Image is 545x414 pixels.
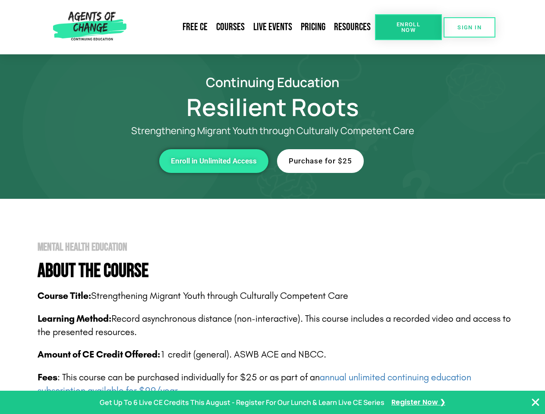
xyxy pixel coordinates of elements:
a: Register Now ❯ [391,396,445,409]
span: Enroll in Unlimited Access [171,157,257,165]
a: Courses [212,17,249,37]
h4: About The Course [38,261,519,281]
span: : This course can be purchased individually for $25 or as part of an [38,372,471,396]
p: Get Up To 6 Live CE Credits This August - Register For Our Lunch & Learn Live CE Series [100,396,384,409]
span: SIGN IN [457,25,482,30]
span: Fees [38,372,57,383]
span: Enroll Now [389,22,428,33]
nav: Menu [130,17,375,37]
button: Close Banner [530,397,541,408]
b: Learning Method: [38,313,111,324]
span: Purchase for $25 [289,157,352,165]
a: Free CE [178,17,212,37]
a: Resources [330,17,375,37]
h1: Resilient Roots [27,97,519,117]
a: Pricing [296,17,330,37]
a: SIGN IN [444,17,495,38]
a: Live Events [249,17,296,37]
span: Amount of CE Credit Offered: [38,349,160,360]
p: Strengthening Migrant Youth through Culturally Competent Care [38,289,519,303]
p: Record asynchronous distance (non-interactive). This course includes a recorded video and access ... [38,312,519,339]
h2: Mental Health Education [38,242,519,253]
p: Strengthening Migrant Youth through Culturally Competent Care [61,125,484,136]
a: Enroll in Unlimited Access [159,149,268,173]
a: Enroll Now [375,14,442,40]
b: Course Title: [38,290,91,301]
a: Purchase for $25 [277,149,364,173]
h2: Continuing Education [27,76,519,88]
p: 1 credit (general). ASWB ACE and NBCC. [38,348,519,361]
